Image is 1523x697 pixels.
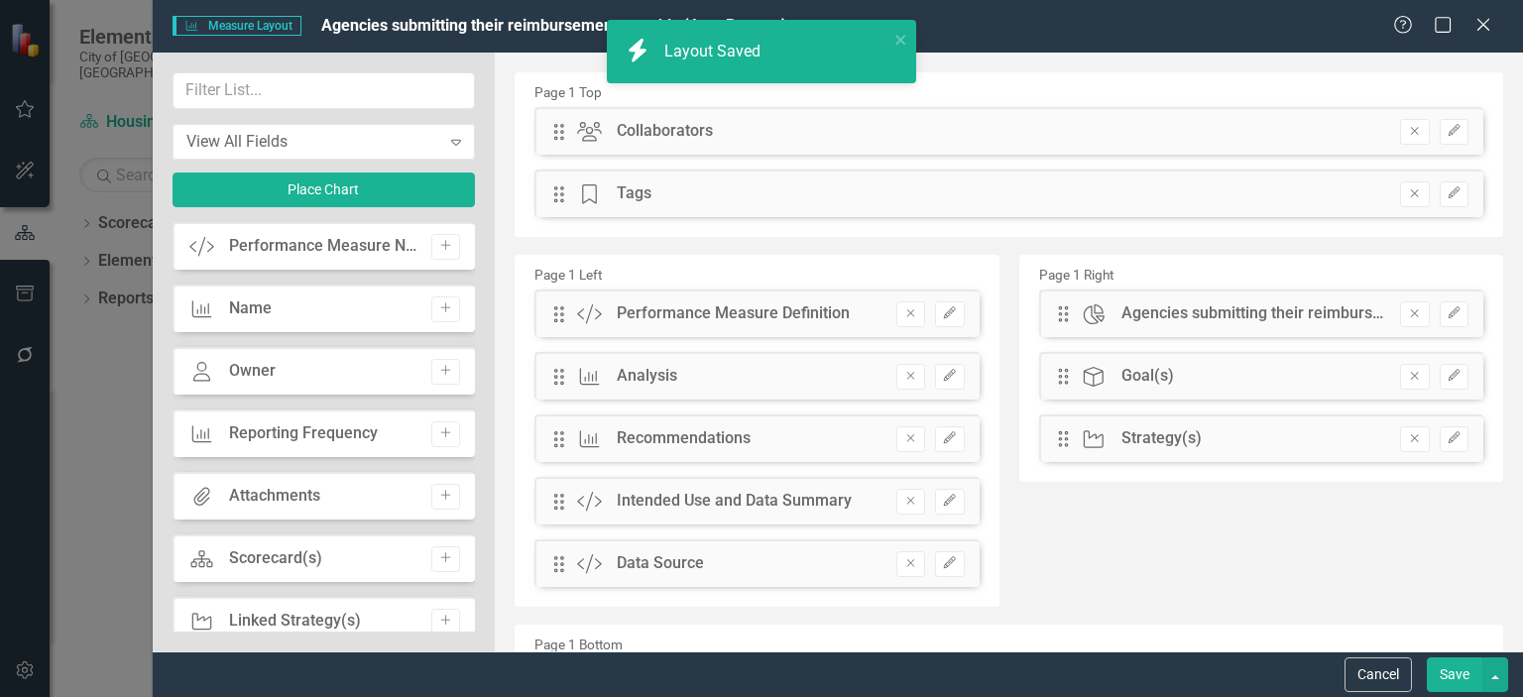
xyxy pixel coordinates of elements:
[186,130,440,153] div: View All Fields
[664,41,765,63] div: Layout Saved
[173,16,301,36] span: Measure Layout
[617,552,704,575] div: Data Source
[229,360,276,383] div: Owner
[617,427,751,450] div: Recommendations
[617,120,713,143] div: Collaborators
[617,302,850,325] div: Performance Measure Definition
[1427,657,1482,692] button: Save
[534,84,602,100] small: Page 1 Top
[321,16,787,35] span: Agencies submitting their reimbursement monthly (Avg. Percent)
[229,297,272,320] div: Name
[534,267,602,283] small: Page 1 Left
[894,28,908,51] button: close
[1039,267,1113,283] small: Page 1 Right
[173,173,476,207] button: Place Chart
[617,182,651,205] div: Tags
[617,490,852,513] div: Intended Use and Data Summary
[173,72,476,109] input: Filter List...
[1121,427,1202,450] div: Strategy(s)
[617,365,677,388] div: Analysis
[229,422,378,445] div: Reporting Frequency
[229,485,320,508] div: Attachments
[229,547,322,570] div: Scorecard(s)
[1345,657,1412,692] button: Cancel
[229,235,421,258] div: Performance Measure Notes Summary
[534,637,623,652] small: Page 1 Bottom
[1121,365,1174,388] div: Goal(s)
[229,610,361,633] div: Linked Strategy(s)
[1121,302,1390,325] div: Agencies submitting their reimbursement monthly (avg percent)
